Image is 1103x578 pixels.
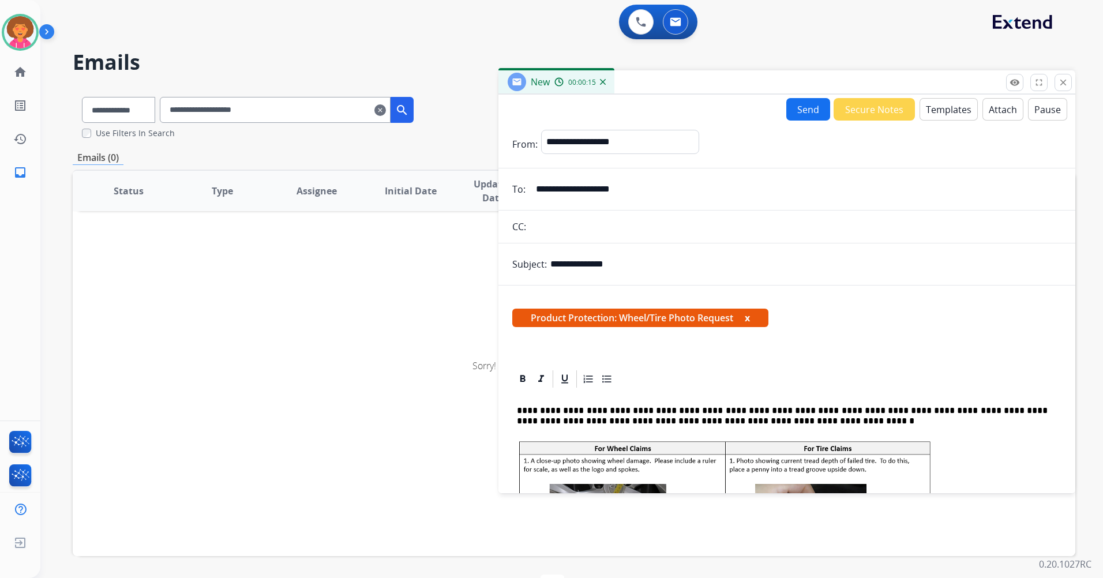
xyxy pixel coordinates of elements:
[512,182,526,196] p: To:
[96,127,175,139] label: Use Filters In Search
[598,370,616,388] div: Bullet List
[114,184,144,198] span: Status
[212,184,233,198] span: Type
[568,78,596,87] span: 00:00:15
[13,132,27,146] mat-icon: history
[472,359,667,372] span: Sorry! There are no emails to display for current
[1028,98,1067,121] button: Pause
[13,166,27,179] mat-icon: inbox
[73,151,123,165] p: Emails (0)
[982,98,1023,121] button: Attach
[514,370,531,388] div: Bold
[1058,77,1068,88] mat-icon: close
[1010,77,1020,88] mat-icon: remove_red_eye
[512,257,547,271] p: Subject:
[73,51,1075,74] h2: Emails
[467,177,519,205] span: Updated Date
[786,98,830,121] button: Send
[1034,77,1044,88] mat-icon: fullscreen
[13,99,27,112] mat-icon: list_alt
[374,103,386,117] mat-icon: clear
[385,184,437,198] span: Initial Date
[395,103,409,117] mat-icon: search
[512,309,768,327] span: Product Protection: Wheel/Tire Photo Request
[556,370,573,388] div: Underline
[920,98,978,121] button: Templates
[13,65,27,79] mat-icon: home
[1039,557,1091,571] p: 0.20.1027RC
[4,16,36,48] img: avatar
[512,137,538,151] p: From:
[745,311,750,325] button: x
[531,76,550,88] span: New
[580,370,597,388] div: Ordered List
[532,370,550,388] div: Italic
[512,220,526,234] p: CC:
[297,184,337,198] span: Assignee
[834,98,915,121] button: Secure Notes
